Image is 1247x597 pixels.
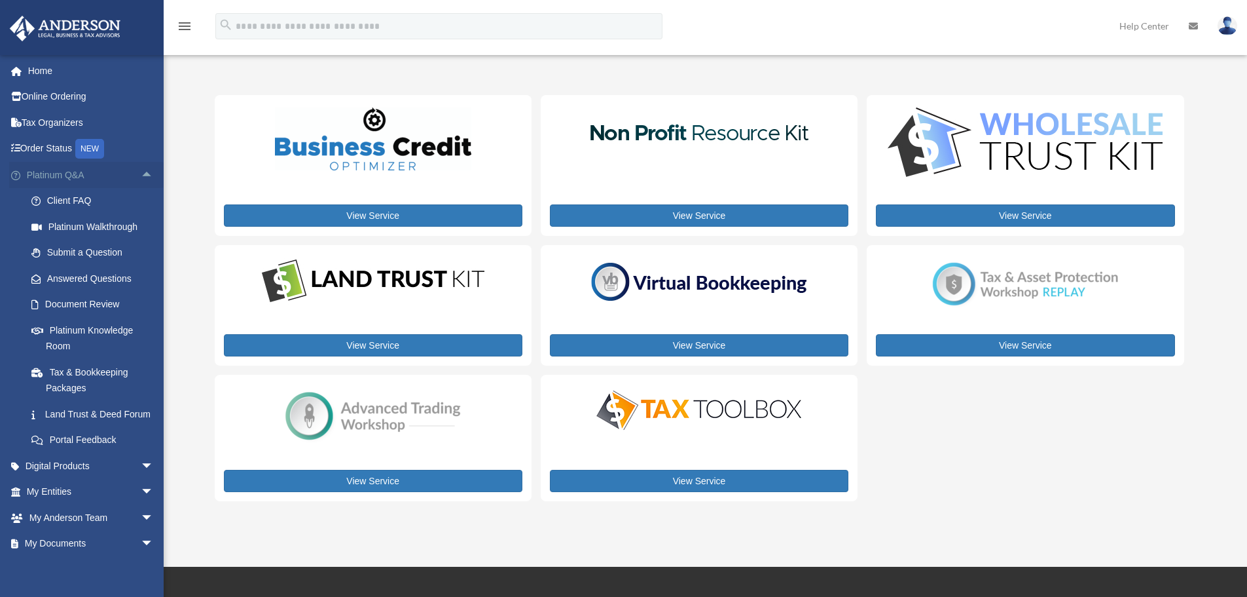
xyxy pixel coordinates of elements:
[550,334,848,356] a: View Service
[141,162,167,189] span: arrow_drop_up
[9,84,173,110] a: Online Ordering
[224,204,522,227] a: View Service
[9,531,173,557] a: My Documentsarrow_drop_down
[1218,16,1237,35] img: User Pic
[75,139,104,159] div: NEW
[18,265,173,292] a: Answered Questions
[6,16,124,41] img: Anderson Advisors Platinum Portal
[18,292,173,318] a: Document Review
[18,427,173,453] a: Portal Feedback
[9,58,173,84] a: Home
[18,401,173,427] a: Land Trust & Deed Forum
[550,204,848,227] a: View Service
[219,18,233,32] i: search
[550,470,848,492] a: View Service
[18,214,173,240] a: Platinum Walkthrough
[177,23,192,34] a: menu
[18,317,173,359] a: Platinum Knowledge Room
[9,453,167,479] a: Digital Productsarrow_drop_down
[9,162,173,188] a: Platinum Q&Aarrow_drop_up
[141,479,167,506] span: arrow_drop_down
[141,531,167,558] span: arrow_drop_down
[9,109,173,136] a: Tax Organizers
[141,505,167,531] span: arrow_drop_down
[18,188,173,214] a: Client FAQ
[9,136,173,163] a: Order StatusNEW
[224,334,522,356] a: View Service
[224,470,522,492] a: View Service
[177,18,192,34] i: menu
[18,359,173,401] a: Tax & Bookkeeping Packages
[9,505,173,531] a: My Anderson Teamarrow_drop_down
[18,240,173,266] a: Submit a Question
[9,479,173,505] a: My Entitiesarrow_drop_down
[876,334,1174,356] a: View Service
[876,204,1174,227] a: View Service
[141,453,167,480] span: arrow_drop_down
